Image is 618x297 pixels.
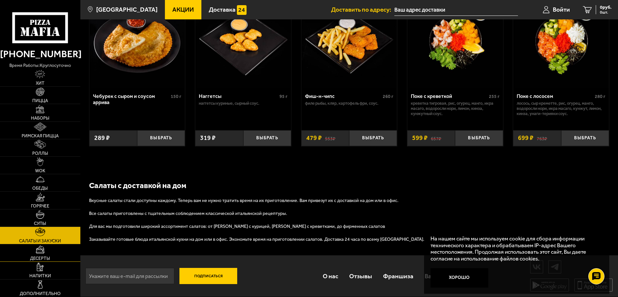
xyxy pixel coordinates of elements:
s: 763 ₽ [537,135,547,141]
a: Вакансии [419,266,457,287]
p: лосось, Сыр креметте, рис, огурец, манго, водоросли Нори, икра масаго, кунжут, лимон, кинза, унаг... [517,101,605,116]
button: Хорошо [431,268,489,288]
span: Салаты и закуски [19,239,61,243]
span: 255 г [489,94,500,99]
input: Укажите ваш e-mail для рассылки [86,268,174,284]
s: 657 ₽ [431,135,441,141]
button: Выбрать [561,130,609,146]
button: Подписаться [179,268,238,284]
span: 0 шт. [600,10,612,14]
span: Роллы [32,151,48,156]
span: Все салаты приготовлены с тщательным соблюдением классической итальянской рецептуры. [89,211,287,216]
span: Доставить по адресу: [331,6,394,13]
div: Наггетсы [199,93,278,99]
span: Вкусные салаты стали доступны каждому. Теперь вам не нужно тратить время на их приготовление. Вам... [89,198,399,203]
span: Обеды [32,186,48,191]
a: Франшиза [378,266,419,287]
span: 150 г [171,94,181,99]
span: 289 ₽ [94,135,110,141]
a: О нас [317,266,343,287]
div: Поке с креветкой [411,93,487,99]
a: Отзывы [344,266,378,287]
span: Доставка [209,6,236,13]
span: Горячее [31,204,49,208]
button: Выбрать [349,130,397,146]
span: Римская пицца [22,134,59,138]
s: 553 ₽ [325,135,335,141]
span: Акции [172,6,194,13]
span: Супы [34,221,46,226]
span: Войти [553,6,570,13]
div: Чебурек с сыром и соусом аррива [93,93,169,105]
span: 599 ₽ [412,135,428,141]
div: Фиш-н-чипс [305,93,381,99]
span: Наборы [31,116,49,121]
div: Поке с лососем [517,93,593,99]
p: филе рыбы, кляр, картофель фри, соус. [305,101,394,106]
span: WOK [35,169,45,173]
span: Напитки [29,274,51,278]
input: Ваш адрес доставки [394,4,518,16]
p: креветка тигровая, рис, огурец, манго, икра масаго, водоросли Нори, лимон, кинза, кунжутный соус. [411,101,500,116]
img: 15daf4d41897b9f0e9f617042186c801.svg [237,5,247,15]
p: наггетсы куриные, сырный соус. [199,101,288,106]
span: 0 руб. [600,5,612,10]
span: 95 г [279,94,288,99]
span: Заказывайте готовые блюда итальянской кухни на дом или в офис. Экономьте время на приготовлении с... [89,237,424,242]
span: [GEOGRAPHIC_DATA] [96,6,157,13]
span: Десерты [30,256,50,261]
button: Выбрать [137,130,185,146]
span: Дополнительно [20,292,61,296]
p: На нашем сайте мы используем cookie для сбора информации технического характера и обрабатываем IP... [431,235,599,262]
span: Хит [36,81,45,86]
span: 479 ₽ [306,135,322,141]
span: Для вас мы подготовили широкий ассортимент салатов: от [PERSON_NAME] с курицей, [PERSON_NAME] с к... [89,224,385,229]
button: Выбрать [243,130,291,146]
span: 699 ₽ [518,135,533,141]
span: 260 г [383,94,393,99]
span: 319 ₽ [200,135,216,141]
button: Выбрать [455,130,503,146]
span: Пицца [32,99,48,103]
span: 280 г [595,94,605,99]
b: Салаты с доставкой на дом [89,181,186,190]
